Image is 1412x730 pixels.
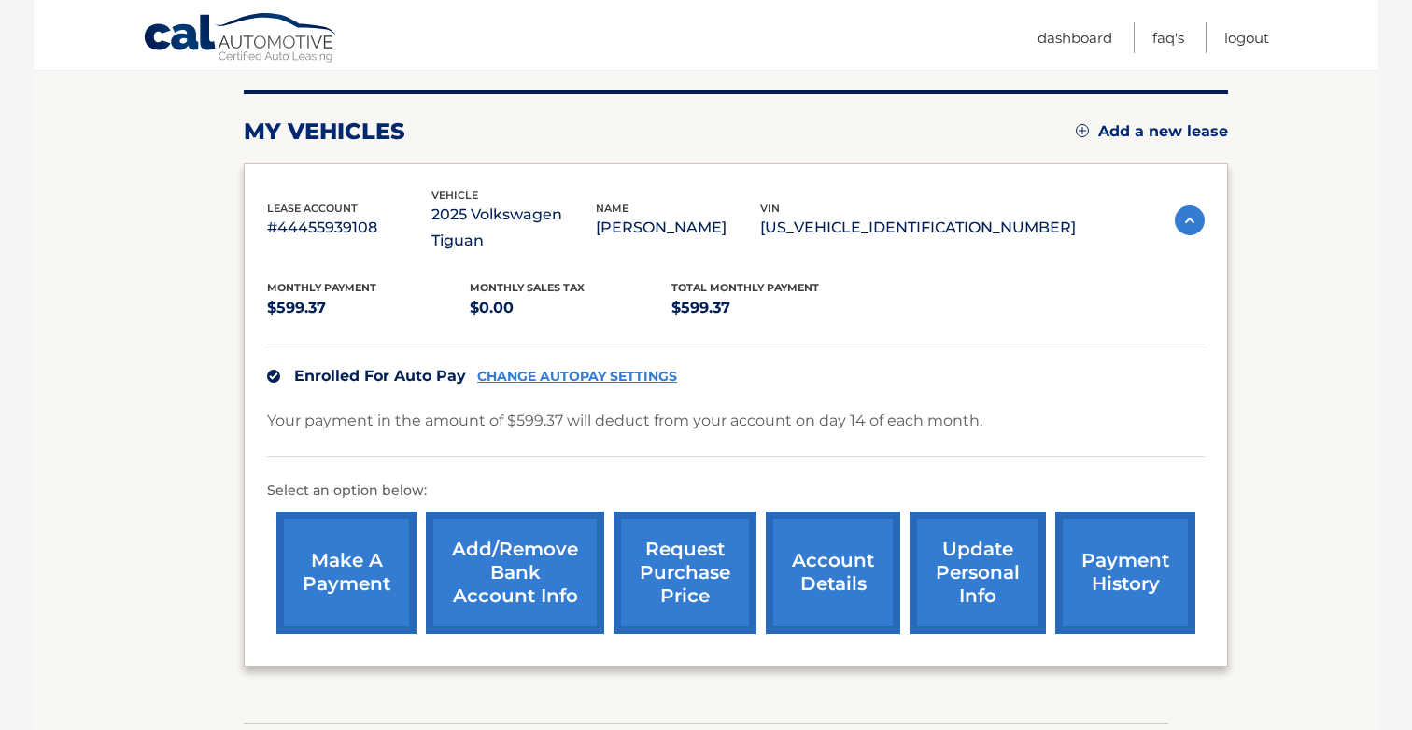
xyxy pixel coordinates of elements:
[596,202,628,215] span: name
[596,215,760,241] p: [PERSON_NAME]
[766,512,900,634] a: account details
[267,408,982,434] p: Your payment in the amount of $599.37 will deduct from your account on day 14 of each month.
[143,12,339,66] a: Cal Automotive
[267,281,376,294] span: Monthly Payment
[1055,512,1195,634] a: payment history
[760,215,1076,241] p: [US_VEHICLE_IDENTIFICATION_NUMBER]
[267,202,358,215] span: lease account
[1175,205,1205,235] img: accordion-active.svg
[294,367,466,385] span: Enrolled For Auto Pay
[244,118,405,146] h2: my vehicles
[671,281,819,294] span: Total Monthly Payment
[760,202,780,215] span: vin
[431,189,478,202] span: vehicle
[910,512,1046,634] a: update personal info
[671,295,874,321] p: $599.37
[1152,22,1184,53] a: FAQ's
[431,202,596,254] p: 2025 Volkswagen Tiguan
[267,370,280,383] img: check.svg
[1076,122,1228,141] a: Add a new lease
[426,512,604,634] a: Add/Remove bank account info
[1224,22,1269,53] a: Logout
[267,215,431,241] p: #44455939108
[470,295,672,321] p: $0.00
[1038,22,1112,53] a: Dashboard
[614,512,756,634] a: request purchase price
[470,281,585,294] span: Monthly sales Tax
[1076,124,1089,137] img: add.svg
[477,369,677,385] a: CHANGE AUTOPAY SETTINGS
[276,512,417,634] a: make a payment
[267,480,1205,502] p: Select an option below:
[267,295,470,321] p: $599.37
